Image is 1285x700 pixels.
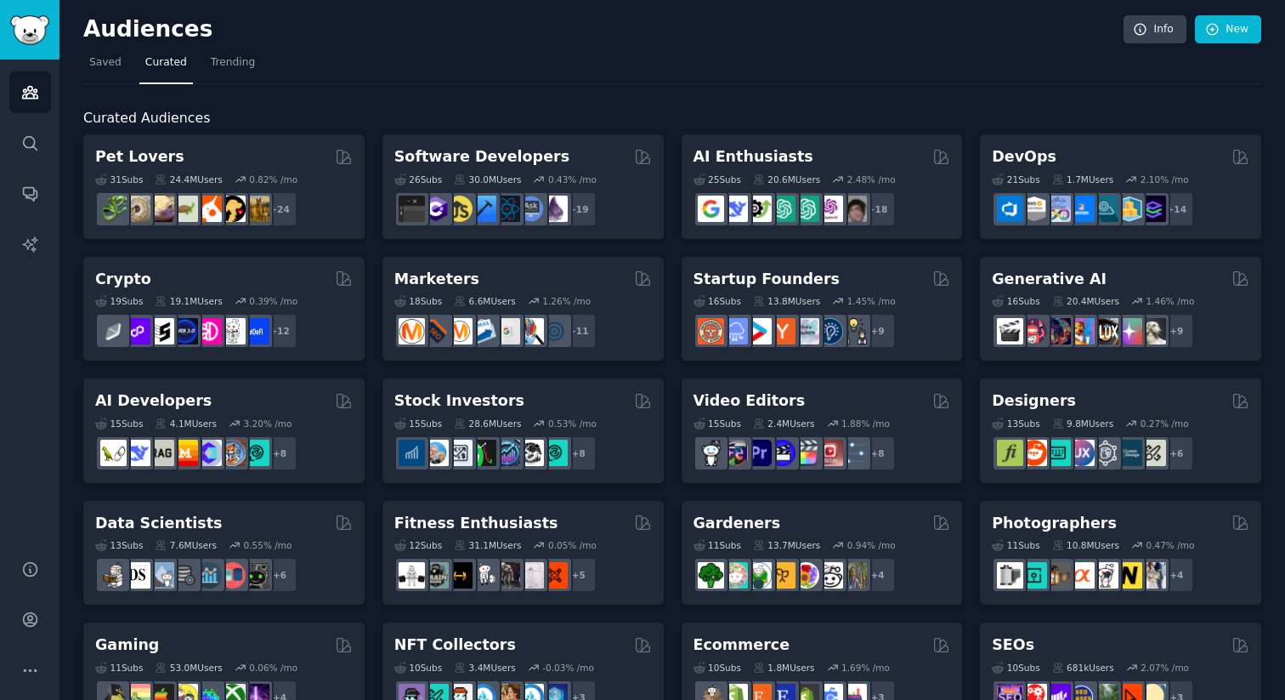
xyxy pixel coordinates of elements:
div: 15 Sub s [693,418,741,430]
img: Youtubevideo [817,440,843,466]
div: + 14 [1158,191,1194,227]
div: 9.8M Users [1052,418,1114,430]
div: 2.10 % /mo [1141,174,1189,185]
img: SaaS [722,318,748,344]
img: platformengineering [1092,196,1118,222]
img: analytics [195,562,222,589]
img: logodesign [1021,440,1047,466]
img: StocksAndTrading [494,440,520,466]
span: Curated Audiences [83,108,210,129]
div: 18 Sub s [394,295,442,307]
h2: NFT Collectors [394,635,516,656]
div: 19.1M Users [155,295,222,307]
div: 0.43 % /mo [548,174,597,185]
img: 0xPolygon [124,318,150,344]
h2: Startup Founders [693,269,840,290]
img: VideoEditors [769,440,795,466]
h2: Data Scientists [95,513,222,534]
h2: Software Developers [394,146,569,168]
img: UX_Design [1140,440,1166,466]
img: MarketingResearch [518,318,544,344]
div: 13.7M Users [753,539,820,551]
img: succulents [722,562,748,589]
div: + 8 [860,435,896,471]
span: Curated [145,55,187,71]
img: UrbanGardening [817,562,843,589]
img: physicaltherapy [518,562,544,589]
img: dogbreed [243,196,269,222]
img: MachineLearning [100,562,127,589]
div: 20.4M Users [1052,295,1119,307]
h2: AI Developers [95,390,212,412]
img: chatgpt_promptDesign [769,196,795,222]
img: learndesign [1116,440,1142,466]
img: GoogleGeminiAI [698,196,724,222]
img: datascience [124,562,150,589]
img: Docker_DevOps [1044,196,1071,222]
div: 7.6M Users [155,539,217,551]
img: learnjavascript [446,196,473,222]
img: DeepSeek [124,440,150,466]
h2: Photographers [992,513,1117,534]
div: 4.1M Users [155,418,217,430]
div: + 12 [262,313,297,349]
img: Trading [470,440,496,466]
img: AItoolsCatalog [745,196,772,222]
div: 0.47 % /mo [1146,539,1194,551]
img: iOSProgramming [470,196,496,222]
img: DreamBooth [1140,318,1166,344]
div: 11 Sub s [693,539,741,551]
img: indiehackers [793,318,819,344]
div: + 4 [1158,557,1194,593]
img: gopro [698,440,724,466]
img: streetphotography [1021,562,1047,589]
img: AnalogCommunity [1044,562,1071,589]
div: 10 Sub s [394,662,442,674]
img: datasets [219,562,246,589]
div: 0.94 % /mo [847,539,896,551]
img: elixir [541,196,568,222]
img: software [399,196,425,222]
img: WeddingPhotography [1140,562,1166,589]
h2: AI Enthusiasts [693,146,813,168]
div: 0.55 % /mo [244,539,292,551]
h2: Gardeners [693,513,781,534]
img: AskComputerScience [518,196,544,222]
div: 1.7M Users [1052,174,1114,185]
img: dataengineering [172,562,198,589]
img: vegetablegardening [698,562,724,589]
h2: SEOs [992,635,1034,656]
a: Curated [139,49,193,84]
img: GYM [399,562,425,589]
div: 20.6M Users [753,174,820,185]
img: web3 [172,318,198,344]
img: OnlineMarketing [541,318,568,344]
a: New [1195,15,1261,44]
div: 26 Sub s [394,174,442,185]
img: OpenSourceAI [195,440,222,466]
img: canon [1092,562,1118,589]
span: Trending [211,55,255,71]
img: Forex [446,440,473,466]
h2: Video Editors [693,390,806,412]
img: ballpython [124,196,150,222]
div: + 24 [262,191,297,227]
img: personaltraining [541,562,568,589]
a: Info [1124,15,1186,44]
img: GummySearch logo [10,15,49,45]
img: OpenAIDev [817,196,843,222]
div: 30.0M Users [454,174,521,185]
img: content_marketing [399,318,425,344]
img: postproduction [841,440,867,466]
div: 6.6M Users [454,295,516,307]
h2: Generative AI [992,269,1107,290]
img: technicalanalysis [541,440,568,466]
img: AIDevelopersSociety [243,440,269,466]
img: SavageGarden [745,562,772,589]
img: ycombinator [769,318,795,344]
div: 0.82 % /mo [249,174,297,185]
div: 2.07 % /mo [1141,662,1189,674]
img: MistralAI [172,440,198,466]
img: UI_Design [1044,440,1071,466]
div: + 5 [561,557,597,593]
